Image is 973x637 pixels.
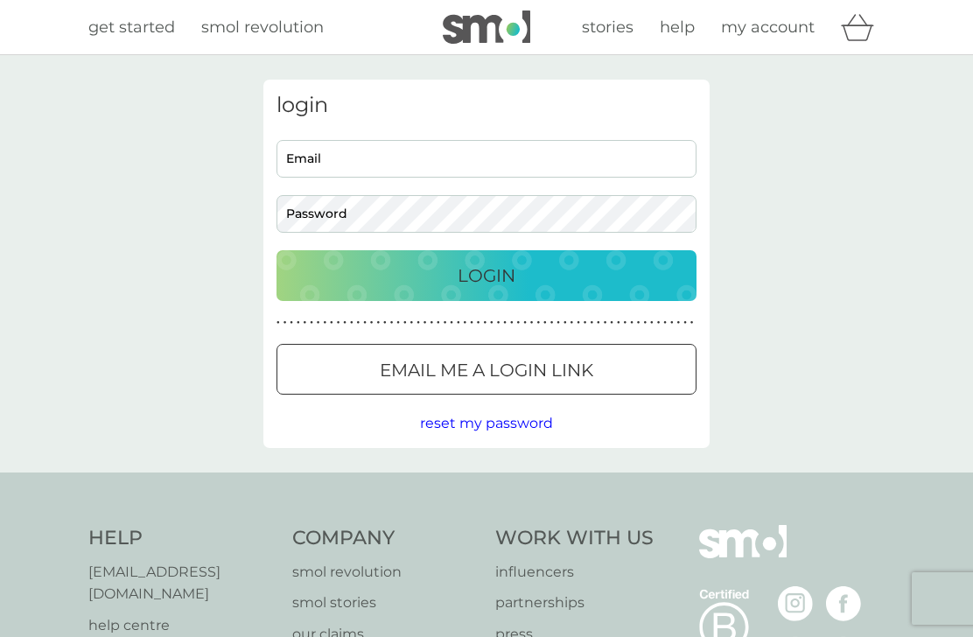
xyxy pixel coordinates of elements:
[683,318,687,327] p: ●
[88,15,175,40] a: get started
[590,318,593,327] p: ●
[503,318,507,327] p: ●
[330,318,333,327] p: ●
[437,318,440,327] p: ●
[390,318,394,327] p: ●
[343,318,346,327] p: ●
[292,591,479,614] a: smol stories
[563,318,567,327] p: ●
[721,17,815,37] span: my account
[357,318,360,327] p: ●
[403,318,407,327] p: ●
[276,318,280,327] p: ●
[323,318,326,327] p: ●
[582,15,633,40] a: stories
[430,318,433,327] p: ●
[699,525,787,584] img: smol
[304,318,307,327] p: ●
[677,318,681,327] p: ●
[495,561,654,584] a: influencers
[477,318,480,327] p: ●
[617,318,620,327] p: ●
[624,318,627,327] p: ●
[420,412,553,435] button: reset my password
[201,15,324,40] a: smol revolution
[292,561,479,584] a: smol revolution
[88,17,175,37] span: get started
[470,318,473,327] p: ●
[450,318,453,327] p: ●
[457,318,460,327] p: ●
[363,318,367,327] p: ●
[416,318,420,327] p: ●
[660,17,695,37] span: help
[410,318,414,327] p: ●
[495,525,654,552] h4: Work With Us
[276,344,696,395] button: Email me a login link
[317,318,320,327] p: ●
[643,318,647,327] p: ●
[88,614,275,637] a: help centre
[201,17,324,37] span: smol revolution
[380,356,593,384] p: Email me a login link
[444,318,447,327] p: ●
[423,318,427,327] p: ●
[370,318,374,327] p: ●
[536,318,540,327] p: ●
[310,318,313,327] p: ●
[670,318,674,327] p: ●
[276,250,696,301] button: Login
[637,318,640,327] p: ●
[556,318,560,327] p: ●
[570,318,574,327] p: ●
[337,318,340,327] p: ●
[530,318,534,327] p: ●
[517,318,521,327] p: ●
[276,93,696,118] h3: login
[721,15,815,40] a: my account
[826,586,861,621] img: visit the smol Facebook page
[577,318,580,327] p: ●
[88,561,275,605] a: [EMAIL_ADDRESS][DOMAIN_NAME]
[458,262,515,290] p: Login
[550,318,554,327] p: ●
[604,318,607,327] p: ●
[383,318,387,327] p: ●
[650,318,654,327] p: ●
[582,17,633,37] span: stories
[841,10,885,45] div: basket
[88,525,275,552] h4: Help
[497,318,500,327] p: ●
[483,318,486,327] p: ●
[292,525,479,552] h4: Company
[584,318,587,327] p: ●
[663,318,667,327] p: ●
[597,318,600,327] p: ●
[523,318,527,327] p: ●
[376,318,380,327] p: ●
[543,318,547,327] p: ●
[283,318,287,327] p: ●
[630,318,633,327] p: ●
[657,318,661,327] p: ●
[350,318,353,327] p: ●
[490,318,493,327] p: ●
[610,318,613,327] p: ●
[443,10,530,44] img: smol
[660,15,695,40] a: help
[495,591,654,614] a: partnerships
[290,318,293,327] p: ●
[464,318,467,327] p: ●
[297,318,300,327] p: ●
[396,318,400,327] p: ●
[420,415,553,431] span: reset my password
[690,318,694,327] p: ●
[510,318,514,327] p: ●
[778,586,813,621] img: visit the smol Instagram page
